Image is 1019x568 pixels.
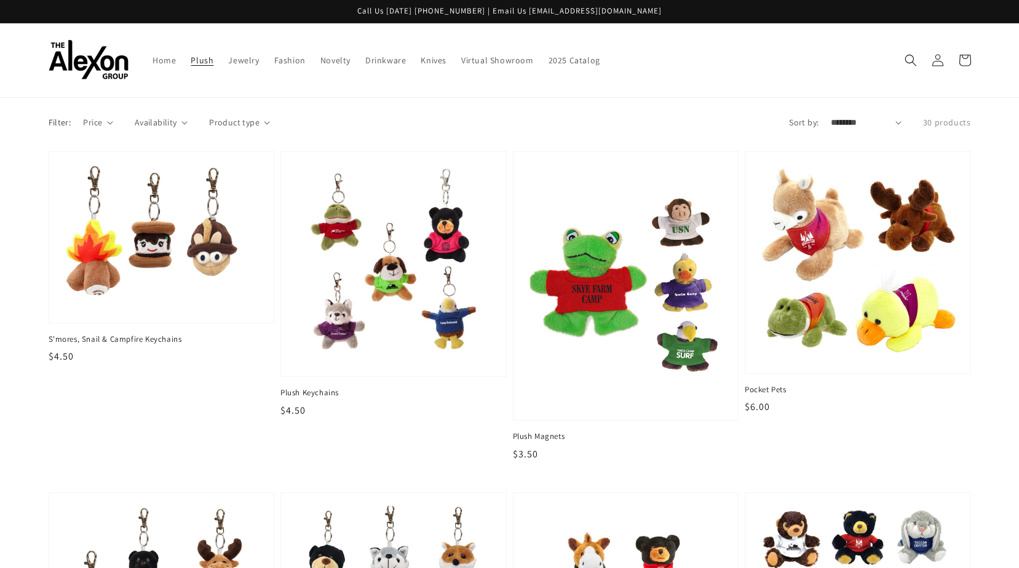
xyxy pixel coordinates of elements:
span: 2025 Catalog [549,55,600,66]
img: S'mores, Snail & Campfire Keychains [61,164,262,310]
span: $6.00 [745,400,770,413]
span: Drinkware [365,55,406,66]
span: Plush Magnets [513,431,739,442]
span: Availability [135,116,177,129]
span: Product type [209,116,260,129]
a: Jewelry [221,47,266,73]
img: Plush Keychains [293,164,494,365]
img: Pocket Pets [758,164,958,361]
img: The Alexon Group [49,40,129,80]
a: Fashion [267,47,313,73]
summary: Product type [209,116,270,129]
p: Filter: [49,116,71,129]
img: Plush Magnets [526,164,726,408]
p: 30 products [923,116,971,129]
span: $3.50 [513,448,538,460]
span: Pocket Pets [745,384,971,395]
span: Novelty [320,55,351,66]
a: 2025 Catalog [541,47,608,73]
span: Price [83,116,102,129]
a: Novelty [313,47,358,73]
a: Plush Keychains Plush Keychains $4.50 [280,151,507,418]
span: Home [153,55,176,66]
span: S'mores, Snail & Campfire Keychains [49,334,275,345]
span: Jewelry [228,55,259,66]
span: Knives [421,55,446,66]
a: Pocket Pets Pocket Pets $6.00 [745,151,971,414]
summary: Search [897,47,924,74]
a: Home [145,47,183,73]
a: Plush [183,47,221,73]
span: Plush [191,55,213,66]
a: S'mores, Snail & Campfire Keychains S'mores, Snail & Campfire Keychains $4.50 [49,151,275,364]
a: Plush Magnets Plush Magnets $3.50 [513,151,739,462]
a: Knives [413,47,454,73]
span: $4.50 [49,350,74,363]
span: Plush Keychains [280,387,507,398]
span: Virtual Showroom [461,55,534,66]
a: Virtual Showroom [454,47,541,73]
label: Sort by: [789,116,819,129]
span: Fashion [274,55,306,66]
summary: Availability [135,116,188,129]
span: $4.50 [280,404,306,417]
summary: Price [83,116,113,129]
a: Drinkware [358,47,413,73]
